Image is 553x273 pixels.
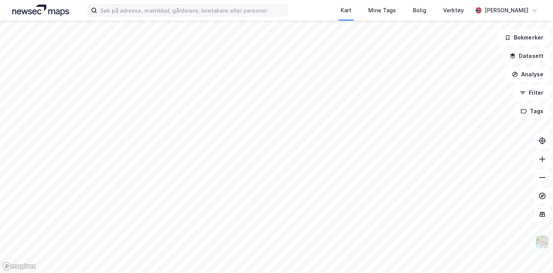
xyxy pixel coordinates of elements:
[413,6,426,15] div: Bolig
[515,236,553,273] iframe: Chat Widget
[341,6,351,15] div: Kart
[515,236,553,273] div: Kontrollprogram for chat
[443,6,464,15] div: Verktøy
[485,6,528,15] div: [PERSON_NAME]
[368,6,396,15] div: Mine Tags
[97,5,287,16] input: Søk på adresse, matrikkel, gårdeiere, leietakere eller personer
[12,5,69,16] img: logo.a4113a55bc3d86da70a041830d287a7e.svg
